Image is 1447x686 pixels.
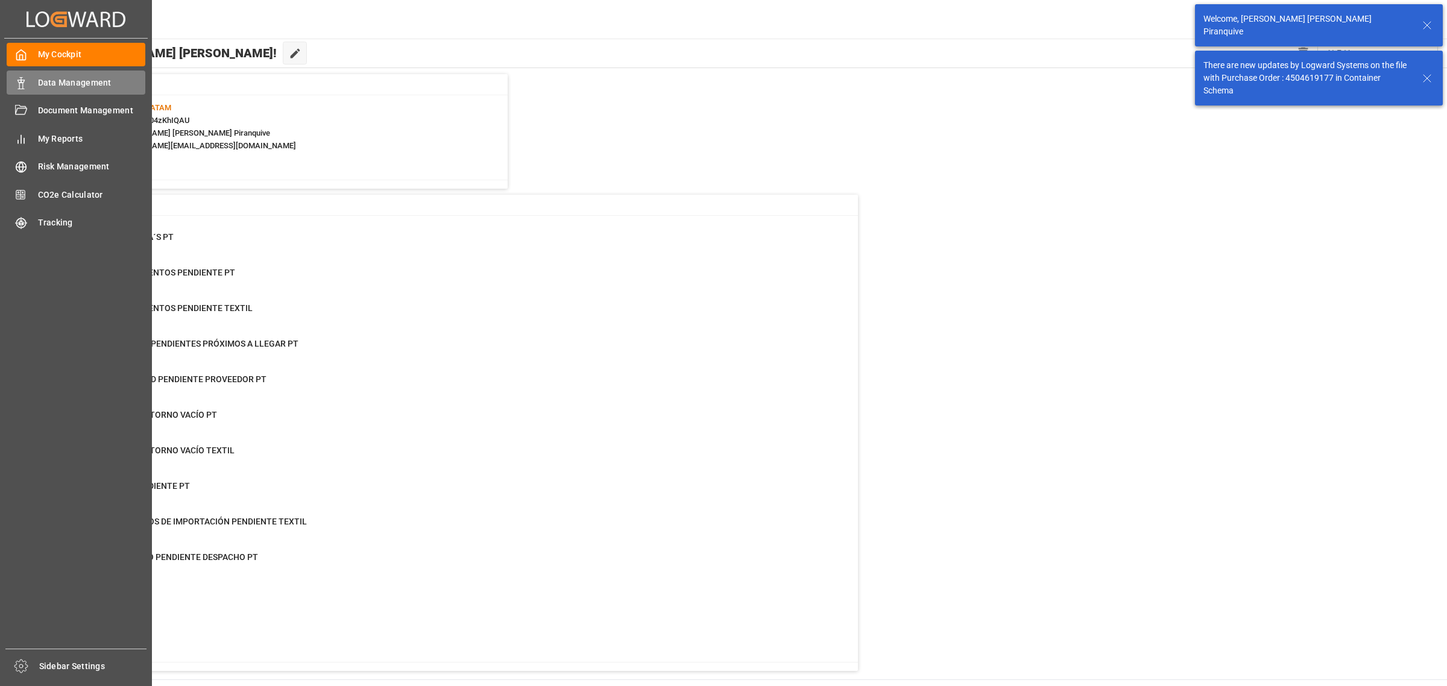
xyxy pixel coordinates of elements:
div: Welcome, [PERSON_NAME] [PERSON_NAME] Piranquive [1203,13,1411,38]
a: 8ENVIO DOCUMENTOS PENDIENTE TEXTILPurchase Orders [62,302,843,327]
span: CO2e Calculator [38,189,146,201]
a: 14CAMBIO DE ETA´S PTContainer Schema [62,231,843,256]
a: 0PENDIENTE RETORNO VACÍO TEXTILFinal Delivery [62,444,843,470]
span: PENDIENTE RETORNO VACÍO PT [92,410,217,420]
span: : [PERSON_NAME][EMAIL_ADDRESS][DOMAIN_NAME] [107,141,296,150]
a: My Cockpit [7,43,145,66]
a: Data Management [7,71,145,94]
a: 89PAGO DERECHOS DE IMPORTACIÓN PENDIENTE TEXTILFinal Delivery [62,515,843,541]
span: : [PERSON_NAME] [PERSON_NAME] Piranquive [107,128,270,137]
span: ENVIO DOCUMENTOS PENDIENTE PT [92,268,235,277]
span: My Reports [38,133,146,145]
a: CO2e Calculator [7,183,145,206]
span: Tracking [38,216,146,229]
a: 5BL RELEASEFinal Delivery [62,587,843,612]
a: Tracking [7,211,145,234]
span: Document Management [38,104,146,117]
span: PAGADOS PERO PENDIENTE DESPACHO PT [92,552,258,562]
a: 0PENDIENTE RETORNO VACÍO PTFinal Delivery [62,409,843,434]
span: Sidebar Settings [39,660,147,673]
span: DISPONIBILIDAD PENDIENTE PROVEEDOR PT [92,374,266,384]
a: My Reports [7,127,145,150]
a: 0ENVIO DOCUMENTOS PENDIENTE PTPurchase Orders [62,266,843,292]
span: Data Management [38,77,146,89]
a: Risk Management [7,155,145,178]
a: 0ENTREGA PENDIENTE PTFinal Delivery [62,480,843,505]
a: Document Management [7,99,145,122]
span: PAGO DERECHOS DE IMPORTACIÓN PENDIENTE TEXTIL [92,517,307,526]
span: Hello [PERSON_NAME] [PERSON_NAME]! [50,42,277,65]
a: 138DOCUMENTOS PENDIENTES PRÓXIMOS A LLEGAR PTPurchase Orders [62,338,843,363]
span: My Cockpit [38,48,146,61]
a: 20DISPONIBILIDAD PENDIENTE PROVEEDOR PTPurchase Orders [62,373,843,398]
span: ENVIO DOCUMENTOS PENDIENTE TEXTIL [92,303,253,313]
a: 4PAGADOS PERO PENDIENTE DESPACHO PTFinal Delivery [62,551,843,576]
span: DOCUMENTOS PENDIENTES PRÓXIMOS A LLEGAR PT [92,339,298,348]
span: Risk Management [38,160,146,173]
div: There are new updates by Logward Systems on the file with Purchase Order : 4504619177 in Containe... [1203,59,1411,97]
span: PENDIENTE RETORNO VACÍO TEXTIL [92,445,235,455]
